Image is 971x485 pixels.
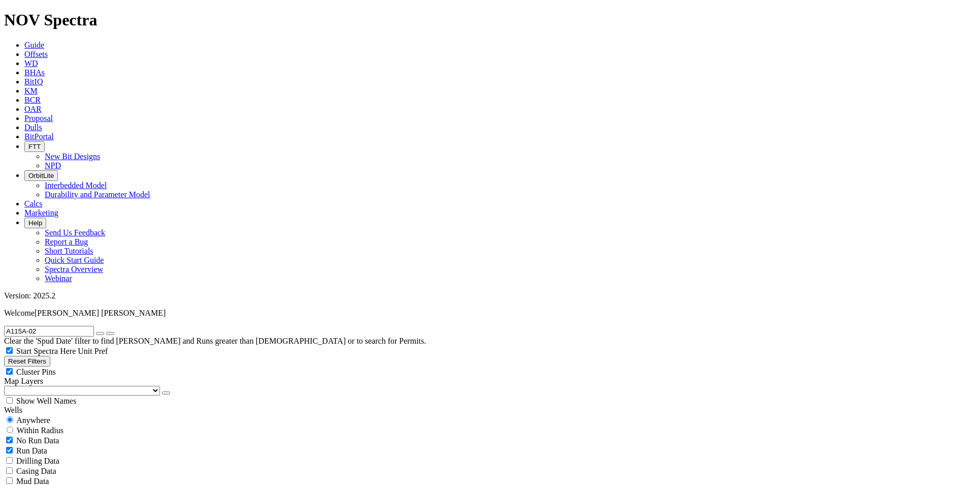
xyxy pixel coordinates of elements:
[16,397,76,405] span: Show Well Names
[24,50,48,58] a: Offsets
[6,347,13,354] input: Start Spectra Here
[24,114,53,123] a: Proposal
[24,77,43,86] a: BitIQ
[45,265,103,274] a: Spectra Overview
[16,347,76,355] span: Start Spectra Here
[24,96,41,104] a: BCR
[16,368,56,376] span: Cluster Pins
[45,152,100,161] a: New Bit Designs
[24,208,58,217] a: Marketing
[45,237,88,246] a: Report a Bug
[28,219,42,227] span: Help
[45,274,72,283] a: Webinar
[45,190,150,199] a: Durability and Parameter Model
[45,161,61,170] a: NPD
[28,143,41,150] span: FTT
[4,377,43,385] span: Map Layers
[4,337,426,345] span: Clear the 'Spud Date' filter to find [PERSON_NAME] and Runs greater than [DEMOGRAPHIC_DATA] or to...
[45,181,107,190] a: Interbedded Model
[24,132,54,141] a: BitPortal
[28,172,54,179] span: OrbitLite
[24,86,38,95] a: KM
[4,291,967,300] div: Version: 2025.2
[24,59,38,68] a: WD
[35,309,166,317] span: [PERSON_NAME] [PERSON_NAME]
[16,457,59,465] span: Drilling Data
[24,105,42,113] a: OAR
[24,218,46,228] button: Help
[24,141,45,152] button: FTT
[4,406,967,415] div: Wells
[16,416,50,425] span: Anywhere
[4,309,967,318] p: Welcome
[45,247,93,255] a: Short Tutorials
[4,356,50,367] button: Reset Filters
[45,256,104,264] a: Quick Start Guide
[24,41,44,49] a: Guide
[24,170,58,181] button: OrbitLite
[45,228,105,237] a: Send Us Feedback
[16,436,59,445] span: No Run Data
[16,446,47,455] span: Run Data
[78,347,108,355] span: Unit Pref
[24,123,42,132] a: Dulls
[24,68,45,77] a: BHAs
[17,426,63,435] span: Within Radius
[4,11,967,29] h1: NOV Spectra
[4,326,94,337] input: Search
[24,199,43,208] a: Calcs
[16,467,56,475] span: Casing Data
